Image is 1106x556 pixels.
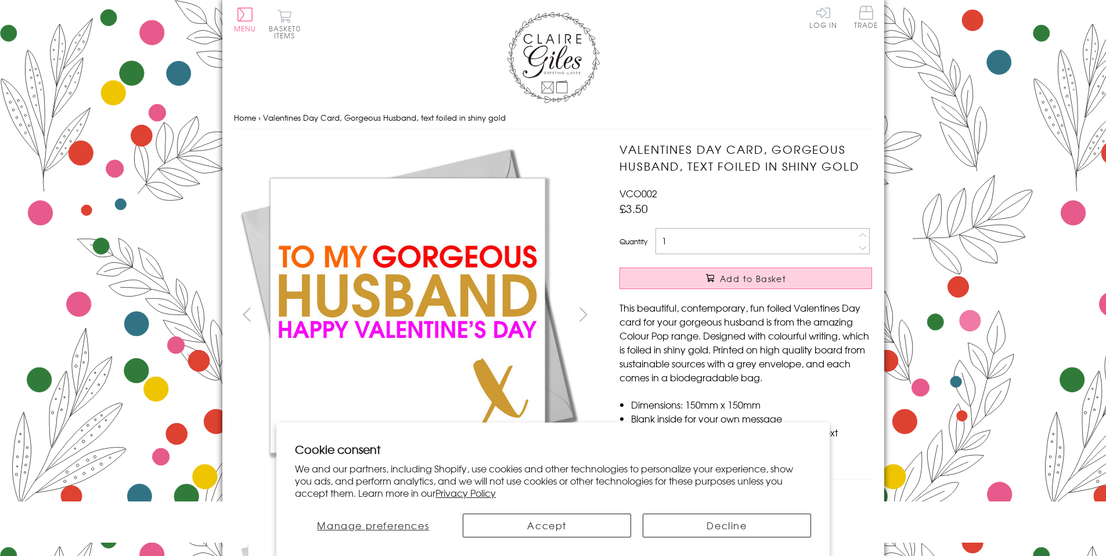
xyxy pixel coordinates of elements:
[234,23,257,34] span: Menu
[234,112,256,123] a: Home
[234,106,873,130] nav: breadcrumbs
[643,514,811,537] button: Decline
[854,6,878,28] span: Trade
[317,518,429,532] span: Manage preferences
[263,112,506,123] span: Valentines Day Card, Gorgeous Husband, text foiled in shiny gold
[269,9,301,39] button: Basket0 items
[234,301,260,327] button: prev
[596,141,945,489] img: Valentines Day Card, Gorgeous Husband, text foiled in shiny gold
[258,112,261,123] span: ›
[619,141,872,175] h1: Valentines Day Card, Gorgeous Husband, text foiled in shiny gold
[507,12,600,103] img: Claire Giles Greetings Cards
[619,301,872,384] p: This beautiful, contemporary, fun foiled Valentines Day card for your gorgeous husband is from th...
[809,6,837,28] a: Log In
[720,273,786,284] span: Add to Basket
[631,398,872,411] li: Dimensions: 150mm x 150mm
[234,8,257,32] button: Menu
[631,411,872,425] li: Blank inside for your own message
[854,6,878,31] a: Trade
[463,514,631,537] button: Accept
[570,301,596,327] button: next
[295,441,811,457] h2: Cookie consent
[619,200,648,216] span: £3.50
[619,186,657,200] span: VCO002
[619,268,872,289] button: Add to Basket
[435,486,496,500] a: Privacy Policy
[295,463,811,499] p: We and our partners, including Shopify, use cookies and other technologies to personalize your ex...
[233,141,582,489] img: Valentines Day Card, Gorgeous Husband, text foiled in shiny gold
[619,236,647,247] label: Quantity
[295,514,451,537] button: Manage preferences
[274,23,301,41] span: 0 items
